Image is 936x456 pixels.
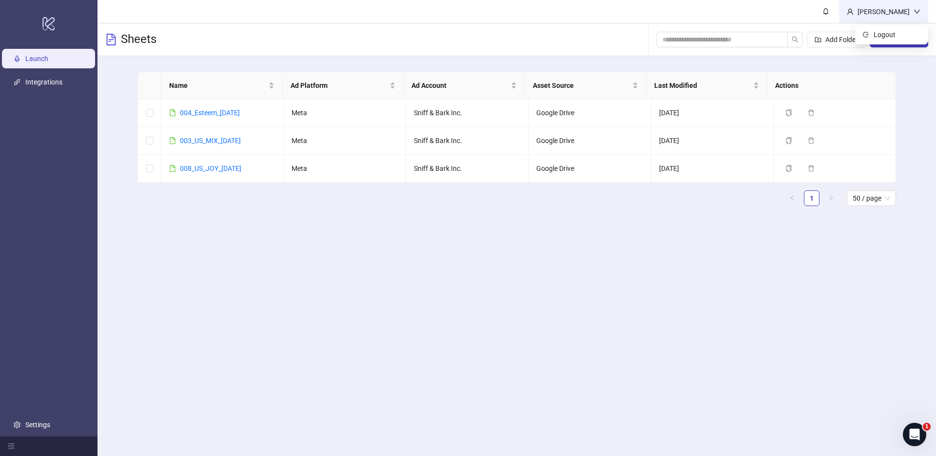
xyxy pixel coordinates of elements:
[284,99,406,127] td: Meta
[651,155,774,183] td: [DATE]
[406,99,528,127] td: Sniff & Bark Inc.
[807,32,866,47] button: Add Folder
[528,155,651,183] td: Google Drive
[847,190,896,206] div: Page Size
[169,165,176,172] span: file
[161,72,283,99] th: Name
[804,191,819,206] a: 1
[525,72,646,99] th: Asset Source
[169,137,176,144] span: file
[25,78,62,86] a: Integrations
[923,423,931,431] span: 1
[784,190,800,206] button: left
[180,165,241,172] a: 008_US_JOY_[DATE]
[785,165,792,172] span: copy
[528,99,651,127] td: Google Drive
[874,29,920,40] span: Logout
[404,72,525,99] th: Ad Account
[828,195,834,201] span: right
[533,80,630,91] span: Asset Source
[823,190,839,206] button: right
[847,8,854,15] span: user
[853,191,890,206] span: 50 / page
[863,32,870,38] span: logout
[121,32,156,47] h3: Sheets
[25,421,50,429] a: Settings
[804,190,819,206] li: 1
[808,137,815,144] span: delete
[823,190,839,206] li: Next Page
[283,72,404,99] th: Ad Platform
[169,80,267,91] span: Name
[284,127,406,155] td: Meta
[646,72,768,99] th: Last Modified
[767,72,889,99] th: Actions
[815,36,821,43] span: folder-add
[180,109,240,117] a: 004_Esteem_[DATE]
[528,127,651,155] td: Google Drive
[825,36,858,43] span: Add Folder
[406,127,528,155] td: Sniff & Bark Inc.
[651,99,774,127] td: [DATE]
[284,155,406,183] td: Meta
[291,80,388,91] span: Ad Platform
[822,8,829,15] span: bell
[854,6,914,17] div: [PERSON_NAME]
[169,109,176,116] span: file
[654,80,752,91] span: Last Modified
[792,36,799,43] span: search
[903,423,926,446] iframe: Intercom live chat
[785,137,792,144] span: copy
[789,195,795,201] span: left
[8,443,15,450] span: menu-fold
[784,190,800,206] li: Previous Page
[411,80,509,91] span: Ad Account
[808,109,815,116] span: delete
[914,8,920,15] span: down
[808,165,815,172] span: delete
[180,137,241,145] a: 003_US_MIX_[DATE]
[25,55,48,62] a: Launch
[105,34,117,45] span: file-text
[651,127,774,155] td: [DATE]
[406,155,528,183] td: Sniff & Bark Inc.
[785,109,792,116] span: copy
